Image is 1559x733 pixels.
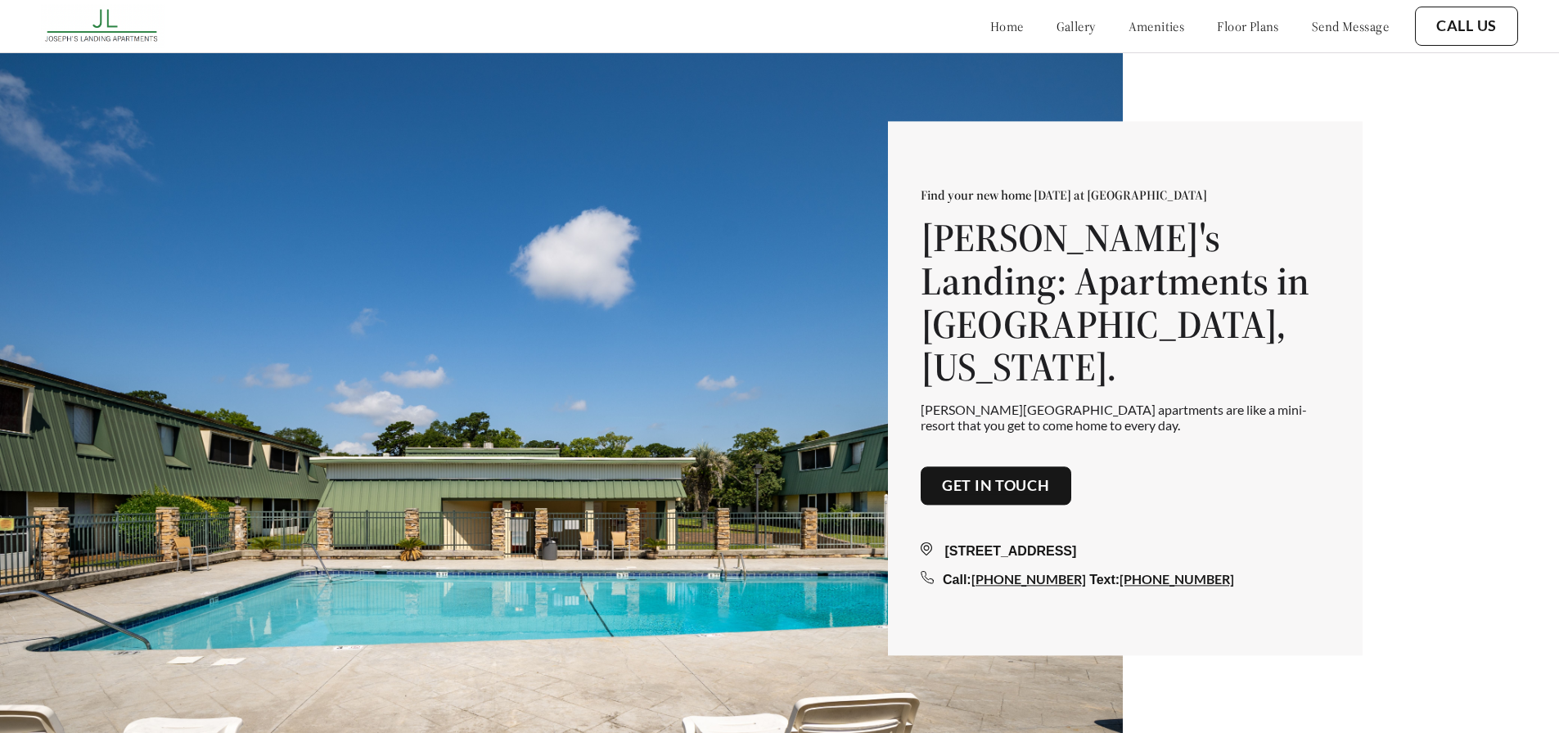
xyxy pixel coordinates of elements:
[1057,18,1096,34] a: gallery
[971,571,1086,587] a: [PHONE_NUMBER]
[1436,17,1497,35] a: Call Us
[1120,571,1234,587] a: [PHONE_NUMBER]
[1217,18,1279,34] a: floor plans
[1089,573,1120,587] span: Text:
[921,466,1071,506] button: Get in touch
[990,18,1024,34] a: home
[921,216,1330,389] h1: [PERSON_NAME]'s Landing: Apartments in [GEOGRAPHIC_DATA], [US_STATE].
[942,477,1050,495] a: Get in touch
[41,4,164,48] img: Company logo
[1312,18,1389,34] a: send message
[1415,7,1518,46] button: Call Us
[943,573,971,587] span: Call:
[1129,18,1185,34] a: amenities
[921,187,1330,203] p: Find your new home [DATE] at [GEOGRAPHIC_DATA]
[921,402,1330,433] p: [PERSON_NAME][GEOGRAPHIC_DATA] apartments are like a mini-resort that you get to come home to eve...
[921,542,1330,561] div: [STREET_ADDRESS]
